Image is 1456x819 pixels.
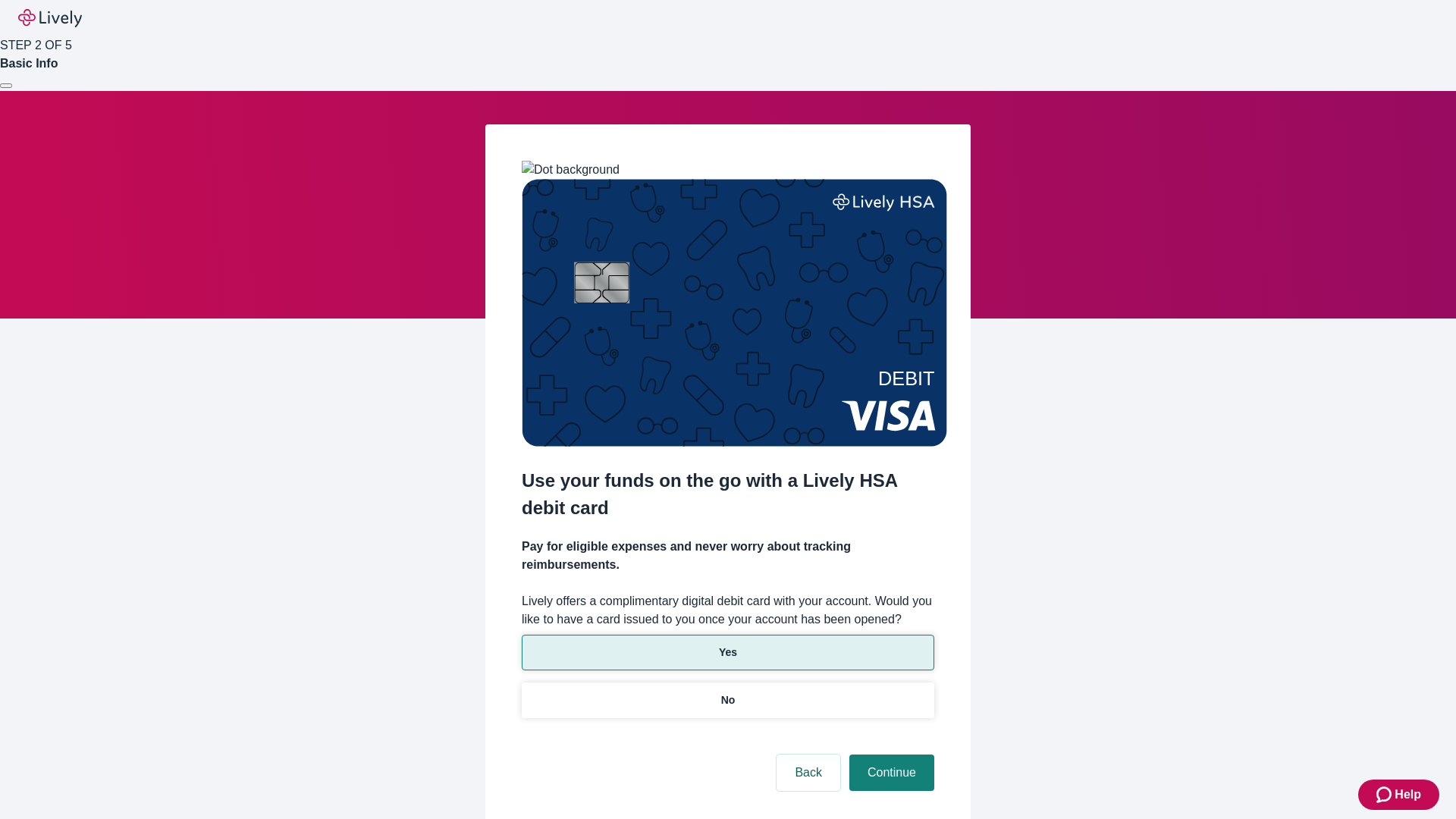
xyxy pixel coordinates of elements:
[522,179,947,447] img: Debit card
[522,538,934,574] h4: Pay for eligible expenses and never worry about tracking reimbursements.
[1395,786,1421,804] span: Help
[522,161,620,179] img: Dot background
[721,692,736,708] p: No
[719,645,737,661] p: Yes
[522,635,934,670] button: Yes
[777,755,840,791] button: Back
[522,592,934,629] label: Lively offers a complimentary digital debit card with your account. Would you like to have a card...
[1376,786,1395,804] svg: Zendesk support icon
[18,9,82,27] img: Lively
[522,682,934,718] button: No
[1358,780,1439,810] button: Zendesk support iconHelp
[522,467,934,522] h2: Use your funds on the go with a Lively HSA debit card
[849,755,934,791] button: Continue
